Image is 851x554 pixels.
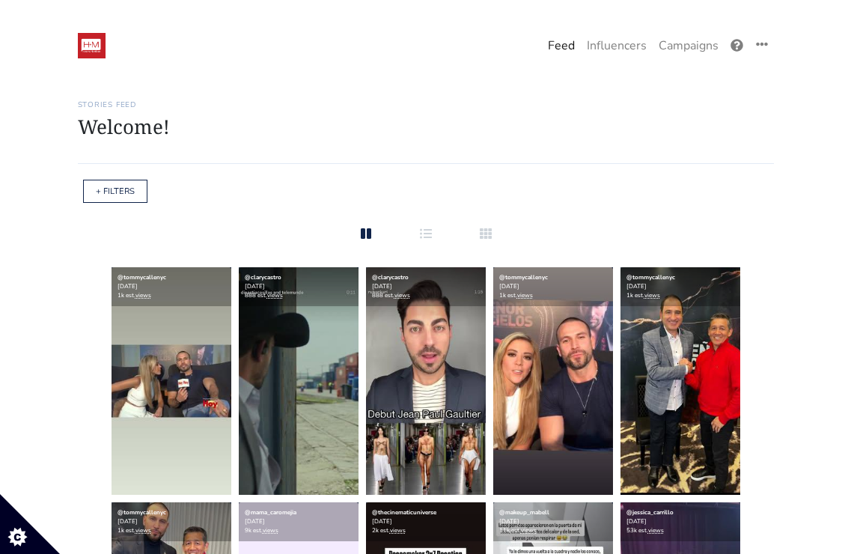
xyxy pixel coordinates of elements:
a: @clarycastro [372,273,409,281]
a: Influencers [581,31,653,61]
a: @tommycallenyc [499,273,548,281]
div: [DATE] 9k est. [239,502,359,541]
div: [DATE] 11k est. [493,502,613,541]
a: + FILTERS [96,186,135,197]
h1: Welcome! [78,115,774,138]
a: @makeup_mabell [499,508,549,517]
a: @tommycallenyc [118,273,166,281]
div: [DATE] 1k est. [493,267,613,306]
a: views [394,291,410,299]
a: views [390,526,406,535]
a: @tommycallenyc [118,508,166,517]
a: views [648,526,664,535]
a: views [135,526,151,535]
a: views [517,291,533,299]
a: views [267,291,283,299]
a: views [135,291,151,299]
div: [DATE] 1k est. [112,502,231,541]
div: [DATE] 2k est. [366,502,486,541]
a: Feed [542,31,581,61]
h6: Stories Feed [78,100,774,109]
a: Campaigns [653,31,725,61]
div: [DATE] 53k est. [620,502,740,541]
a: @mama_caromejia [245,508,296,517]
a: @clarycastro [245,273,281,281]
a: @jessica_carrillo [626,508,674,517]
div: [DATE] 888 est. [239,267,359,306]
a: views [644,291,660,299]
div: [DATE] 1k est. [620,267,740,306]
div: [DATE] 1k est. [112,267,231,306]
a: views [521,526,537,535]
img: 19:52:48_1547236368 [78,33,106,58]
div: [DATE] 888 est. [366,267,486,306]
a: @thecinematicuniverse [372,508,436,517]
a: views [263,526,278,535]
a: @tommycallenyc [626,273,675,281]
